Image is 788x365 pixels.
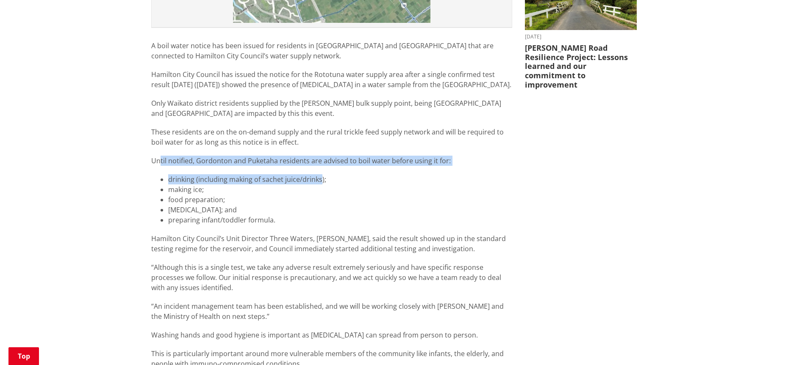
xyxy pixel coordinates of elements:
[151,41,512,61] p: A boil water notice has been issued for residents in [GEOGRAPHIC_DATA] and [GEOGRAPHIC_DATA] that...
[525,34,637,39] time: [DATE]
[151,330,478,340] span: Washing hands and good hygiene is important as [MEDICAL_DATA] can spread from person to person.
[151,99,501,118] span: Only Waikato district residents supplied by the [PERSON_NAME] bulk supply point, being [GEOGRAPHI...
[151,127,512,147] p: These residents are on the on-demand supply and the rural trickle feed supply network and will be...
[151,156,512,166] p: Until notified, Gordonton and Puketaha residents are advised to boil water before using it for:
[8,347,39,365] a: Top
[151,233,512,254] p: Hamilton City Council’s Unit Director Three Waters, [PERSON_NAME], said the result showed up in t...
[168,205,512,215] li: [MEDICAL_DATA]; and
[168,195,512,205] li: food preparation;
[151,69,512,90] p: Hamilton City Council has issued the notice for the Rototuna water supply area after a single con...
[151,301,512,321] p: “An incident management team has been established, and we will be working closely with [PERSON_NA...
[749,329,780,360] iframe: Messenger Launcher
[525,44,637,89] h3: [PERSON_NAME] Road Resilience Project: Lessons learned and our commitment to improvement
[168,184,512,195] li: making ice;
[151,262,512,293] p: “Although this is a single test, we take any adverse result extremely seriously and have specific...
[168,215,512,225] li: preparing infant/toddler formula.
[168,174,512,184] li: drinking (including making of sachet juice/drinks);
